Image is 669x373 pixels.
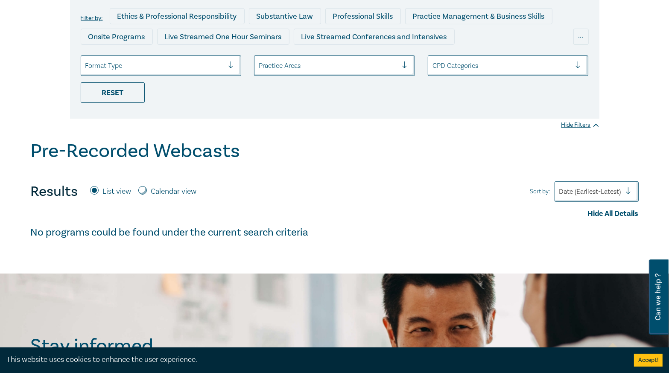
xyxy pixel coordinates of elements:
div: Professional Skills [325,8,401,24]
h4: No programs could be found under the current search criteria [31,226,639,239]
h2: Stay informed. [31,335,232,357]
h1: Pre-Recorded Webcasts [31,140,240,162]
div: National Programs [421,49,499,65]
div: Live Streamed Practical Workshops [81,49,216,65]
div: Practice Management & Business Skills [405,8,552,24]
div: Onsite Programs [81,29,153,45]
div: 10 CPD Point Packages [323,49,416,65]
label: List view [103,186,131,197]
div: Live Streamed One Hour Seminars [157,29,289,45]
div: Reset [81,82,145,103]
div: Ethics & Professional Responsibility [110,8,245,24]
input: select [259,61,260,70]
input: Sort by [559,187,561,196]
label: Calendar view [151,186,197,197]
div: This website uses cookies to enhance the user experience. [6,354,621,365]
button: Accept cookies [634,354,663,367]
span: Sort by: [530,187,550,196]
input: select [432,61,434,70]
div: Substantive Law [249,8,321,24]
div: ... [573,29,589,45]
label: Filter by: [81,15,103,22]
div: Hide All Details [31,208,639,219]
div: Live Streamed Conferences and Intensives [294,29,455,45]
input: select [85,61,87,70]
div: Hide Filters [561,121,599,129]
h4: Results [31,183,78,200]
span: Can we help ? [654,265,662,329]
div: Pre-Recorded Webcasts [220,49,318,65]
